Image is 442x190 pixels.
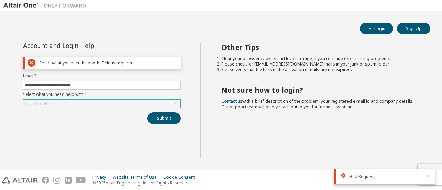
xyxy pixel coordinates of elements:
li: Please check for [EMAIL_ADDRESS][DOMAIN_NAME] mails in your junk or spam folder. [221,61,418,67]
img: facebook.svg [42,177,49,184]
img: Altair One [3,2,90,9]
img: linkedin.svg [65,177,72,184]
button: Submit [147,112,181,124]
button: Sign Up [397,23,430,34]
a: Contact us [221,98,242,104]
div: Privacy [92,174,113,180]
span: Bad Request [349,174,375,179]
div: Website Terms of Use [113,174,163,180]
li: Please verify that the links in the activation e-mails are not expired. [221,67,418,72]
img: altair_logo.svg [2,177,38,184]
p: © 2025 Altair Engineering, Inc. All Rights Reserved. [92,180,199,186]
div: Account and Login Help [23,43,149,48]
div: Click to select [25,101,52,107]
h2: Not sure how to login? [221,86,418,94]
label: Select what you need help with [23,92,181,97]
li: Clear your browser cookies and local storage, if you continue experiencing problems. [221,56,418,61]
div: Cookie Consent [163,174,199,180]
div: Click to select [23,100,180,108]
button: Login [360,23,393,34]
div: Select what you need help with: Field is required [39,60,177,66]
h2: Other Tips [221,43,418,52]
span: with a brief description of the problem, your registered e-mail id and company details. Our suppo... [221,98,413,110]
label: Email [23,73,181,79]
img: instagram.svg [53,177,60,184]
img: youtube.svg [76,177,86,184]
